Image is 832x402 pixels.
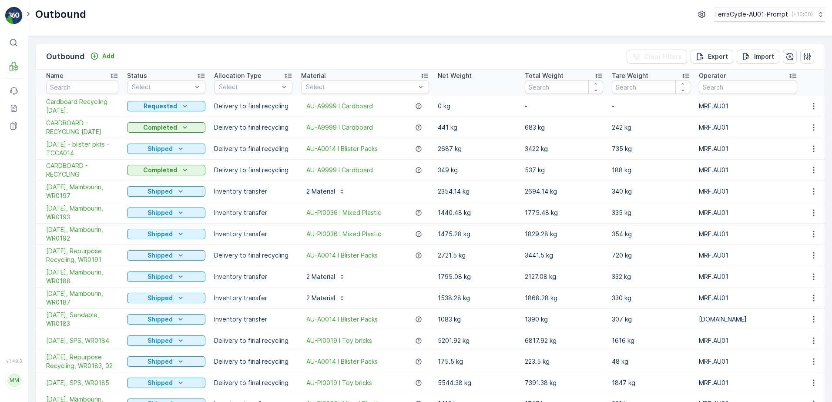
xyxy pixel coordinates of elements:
p: Select [306,83,416,91]
span: Cardboard Recycling - [DATE]. [46,97,118,115]
p: Shipped [148,144,173,153]
p: Select [132,83,192,91]
p: Outbound [35,7,86,21]
span: [DATE], Repurpose Recycling, WR0191 [46,247,118,264]
span: [DATE], Mambourin, WR0187 [46,289,118,307]
td: Inventory transfer [210,288,297,309]
span: CARDBOARD - RECYCLING [DATE] [46,119,118,136]
p: Shipped [148,272,173,281]
p: 340 kg [612,187,690,196]
p: TerraCycle-AU01-Prompt [714,10,788,19]
td: Inventory transfer [210,309,297,330]
td: Delivery to final recycling [210,117,297,138]
p: 1538.28 kg [438,294,516,302]
span: CARDBOARD - RECYCLING [46,161,118,179]
p: 1847 kg [612,379,690,387]
td: [DOMAIN_NAME] [694,309,802,330]
span: [DATE], Repurpose Recycling, WR0183, 02 [46,353,118,370]
td: MRF.AU01 [694,266,802,288]
a: AU-A0014 I Blister Packs [306,315,378,324]
p: Export [708,52,728,61]
button: Import [737,50,779,64]
td: MRF.AU01 [694,351,802,372]
p: 2 Material [306,187,335,196]
p: 720 kg [612,251,690,260]
a: CARDBOARD - RECYCLING 02/09/2025 [46,119,118,136]
p: Shipped [148,251,173,260]
p: Operator [699,71,726,80]
span: AU-A0014 I Blister Packs [306,251,378,260]
p: 6817.92 kg [525,336,603,345]
button: Shipped [127,378,205,388]
p: Tare Weight [612,71,648,80]
td: Delivery to final recycling [210,245,297,266]
input: Search [612,80,690,94]
input: Search [525,80,603,94]
p: 307 kg [612,315,690,324]
td: Inventory transfer [210,181,297,202]
p: 441 kg [438,123,516,132]
p: 48 kg [612,357,690,366]
td: Delivery to final recycling [210,351,297,372]
td: MRF.AU01 [694,245,802,266]
p: Import [754,52,774,61]
p: 223.5 kg [525,357,603,366]
a: AU-A0014 I Blister Packs [306,144,378,153]
a: Cardboard Recycling - 9/9/2025. [46,97,118,115]
p: 242 kg [612,123,690,132]
p: Shipped [148,357,173,366]
p: 1868.28 kg [525,294,603,302]
p: 1440.48 kg [438,208,516,217]
p: - [525,102,603,111]
td: MRF.AU01 [694,372,802,393]
div: MM [7,373,21,387]
p: 1616 kg [612,336,690,345]
a: AU-A9999 I Cardboard [306,102,373,111]
p: 332 kg [612,272,690,281]
td: MRF.AU01 [694,330,802,351]
span: [DATE], Mambourin, WR0192 [46,225,118,243]
p: 735 kg [612,144,690,153]
p: 1775.48 kg [525,208,603,217]
p: Net Weight [438,71,472,80]
td: Inventory transfer [210,224,297,245]
button: Shipped [127,208,205,218]
a: 14/08/2025, Mambourin, WR0193 [46,204,118,221]
p: 5201.92 kg [438,336,516,345]
a: 06/08/2025, Repurpose Recycling, WR0191 [46,247,118,264]
p: 175.5 kg [438,357,516,366]
a: 17/07/2025, Mambourin, WR0187 [46,289,118,307]
p: - [612,102,690,111]
a: AU-PI0036 I Mixed Plastic [306,230,381,238]
input: Search [699,80,797,94]
p: 1475.28 kg [438,230,516,238]
button: Shipped [127,293,205,303]
p: 1795.08 kg [438,272,516,281]
span: [DATE], SPS, WR0185 [46,379,118,387]
td: MRF.AU01 [694,96,802,117]
a: AU-PI0036 I Mixed Plastic [306,208,381,217]
p: Select [219,83,279,91]
span: v 1.49.3 [5,358,23,364]
p: Status [127,71,147,80]
p: 2 Material [306,272,335,281]
input: Search [46,80,118,94]
button: Add [87,51,118,61]
p: Clear Filters [644,52,682,61]
p: 3441.5 kg [525,251,603,260]
a: AU-A0014 I Blister Packs [306,357,378,366]
button: Shipped [127,271,205,282]
p: 335 kg [612,208,690,217]
p: 1829.28 kg [525,230,603,238]
p: ( +10:00 ) [792,11,813,18]
p: Shipped [148,230,173,238]
p: 5544.38 kg [438,379,516,387]
td: MRF.AU01 [694,160,802,181]
p: Material [301,71,326,80]
button: Completed [127,122,205,133]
